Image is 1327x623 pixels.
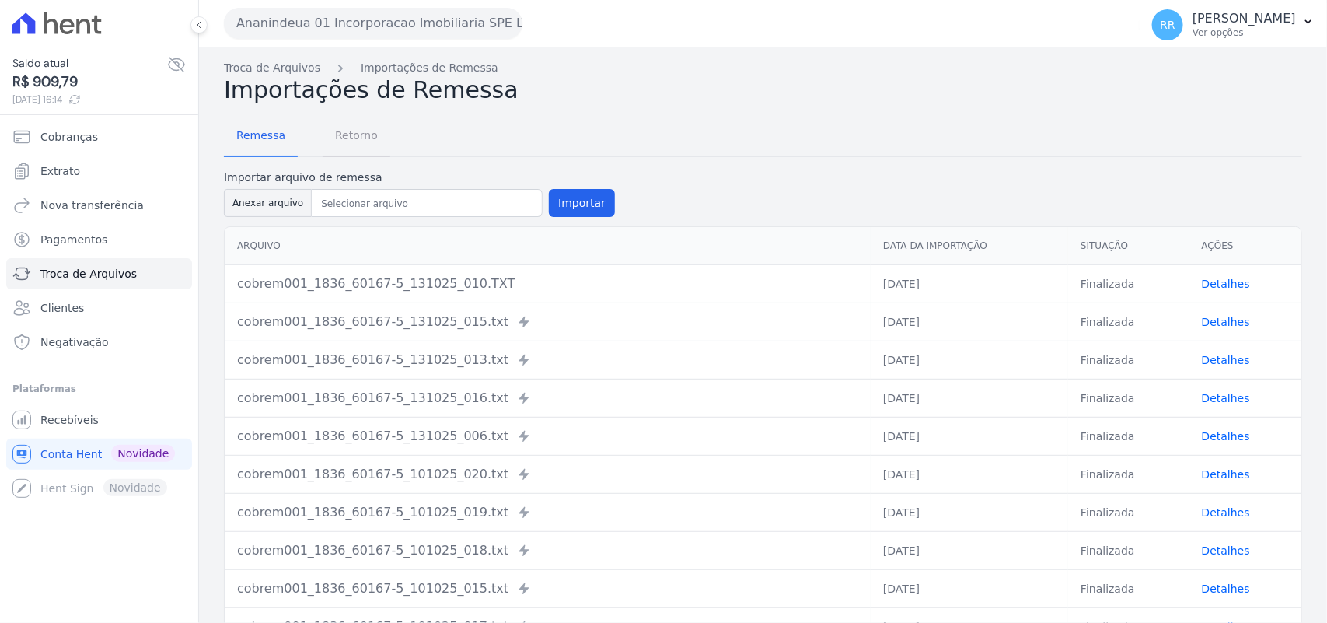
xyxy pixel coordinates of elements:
span: Novidade [111,445,175,462]
p: [PERSON_NAME] [1193,11,1296,26]
td: Finalizada [1068,531,1189,569]
a: Detalhes [1202,354,1250,366]
td: [DATE] [871,341,1068,379]
td: Finalizada [1068,341,1189,379]
a: Detalhes [1202,506,1250,519]
h2: Importações de Remessa [224,76,1302,104]
span: Pagamentos [40,232,107,247]
th: Data da Importação [871,227,1068,265]
label: Importar arquivo de remessa [224,170,615,186]
span: Conta Hent [40,446,102,462]
a: Conta Hent Novidade [6,439,192,470]
a: Troca de Arquivos [6,258,192,289]
td: Finalizada [1068,569,1189,607]
div: cobrem001_1836_60167-5_101025_015.txt [237,579,858,598]
div: cobrem001_1836_60167-5_131025_015.txt [237,313,858,331]
span: Nova transferência [40,198,144,213]
div: cobrem001_1836_60167-5_131025_010.TXT [237,275,858,293]
a: Recebíveis [6,404,192,436]
input: Selecionar arquivo [315,194,539,213]
div: cobrem001_1836_60167-5_131025_013.txt [237,351,858,369]
th: Situação [1068,227,1189,265]
th: Ações [1189,227,1301,265]
span: Negativação [40,334,109,350]
div: cobrem001_1836_60167-5_101025_018.txt [237,541,858,560]
td: [DATE] [871,493,1068,531]
span: Remessa [227,120,295,151]
div: Plataformas [12,380,186,398]
td: Finalizada [1068,379,1189,417]
a: Cobranças [6,121,192,152]
button: Importar [549,189,615,217]
button: Ananindeua 01 Incorporacao Imobiliaria SPE LTDA [224,8,522,39]
td: [DATE] [871,569,1068,607]
span: RR [1160,19,1175,30]
span: Saldo atual [12,55,167,72]
td: Finalizada [1068,417,1189,455]
span: Recebíveis [40,412,99,428]
span: Retorno [326,120,387,151]
a: Importações de Remessa [361,60,498,76]
button: RR [PERSON_NAME] Ver opções [1140,3,1327,47]
a: Remessa [224,117,298,157]
a: Clientes [6,292,192,324]
span: [DATE] 16:14 [12,93,167,107]
div: cobrem001_1836_60167-5_101025_020.txt [237,465,858,484]
nav: Sidebar [12,121,186,504]
a: Detalhes [1202,468,1250,481]
a: Negativação [6,327,192,358]
span: Troca de Arquivos [40,266,137,282]
button: Anexar arquivo [224,189,312,217]
td: Finalizada [1068,264,1189,303]
span: Extrato [40,163,80,179]
span: Clientes [40,300,84,316]
nav: Breadcrumb [224,60,1302,76]
a: Troca de Arquivos [224,60,320,76]
td: [DATE] [871,303,1068,341]
a: Nova transferência [6,190,192,221]
a: Detalhes [1202,430,1250,443]
a: Extrato [6,156,192,187]
div: cobrem001_1836_60167-5_131025_016.txt [237,389,858,408]
span: R$ 909,79 [12,72,167,93]
div: cobrem001_1836_60167-5_101025_019.txt [237,503,858,522]
td: [DATE] [871,264,1068,303]
th: Arquivo [225,227,871,265]
td: Finalizada [1068,493,1189,531]
p: Ver opções [1193,26,1296,39]
a: Pagamentos [6,224,192,255]
a: Detalhes [1202,278,1250,290]
td: [DATE] [871,455,1068,493]
span: Cobranças [40,129,98,145]
td: Finalizada [1068,455,1189,493]
a: Retorno [323,117,390,157]
a: Detalhes [1202,583,1250,595]
td: Finalizada [1068,303,1189,341]
a: Detalhes [1202,316,1250,328]
a: Detalhes [1202,544,1250,557]
td: [DATE] [871,531,1068,569]
td: [DATE] [871,379,1068,417]
td: [DATE] [871,417,1068,455]
div: cobrem001_1836_60167-5_131025_006.txt [237,427,858,446]
a: Detalhes [1202,392,1250,404]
